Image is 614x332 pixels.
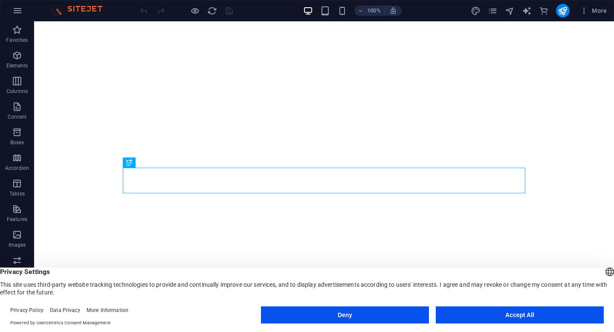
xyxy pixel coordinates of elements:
button: Click here to leave preview mode and continue editing [190,6,200,16]
p: Favorites [6,37,28,44]
p: Content [8,114,26,120]
p: Images [9,242,26,248]
h6: 100% [367,6,381,16]
i: Navigator [505,6,515,16]
p: Columns [6,88,28,95]
button: design [471,6,481,16]
p: Features [7,216,27,223]
button: text_generator [522,6,532,16]
i: Commerce [539,6,549,16]
span: More [580,6,607,15]
p: Boxes [10,139,24,146]
button: pages [488,6,498,16]
button: More [576,4,610,17]
button: reload [207,6,217,16]
i: Reload page [207,6,217,16]
i: Design (Ctrl+Alt+Y) [471,6,481,16]
button: publish [556,4,570,17]
i: AI Writer [522,6,532,16]
i: Pages (Ctrl+Alt+S) [488,6,498,16]
p: Elements [6,62,28,69]
img: Editor Logo [49,6,113,16]
button: 100% [354,6,385,16]
button: commerce [539,6,549,16]
i: On resize automatically adjust zoom level to fit chosen device. [389,7,397,15]
p: Tables [9,190,25,197]
p: Accordion [5,165,29,172]
i: Publish [558,6,568,16]
button: navigator [505,6,515,16]
p: Slider [11,267,24,274]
